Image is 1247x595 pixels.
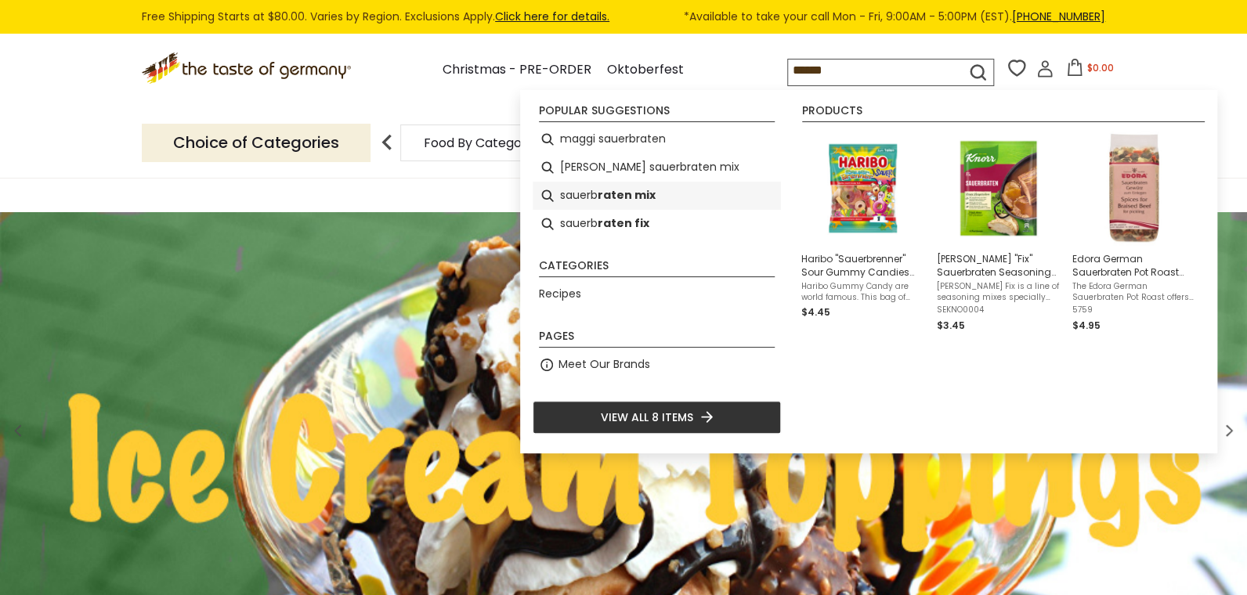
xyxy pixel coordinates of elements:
li: Recipes [533,280,781,308]
span: 5759 [1072,305,1195,316]
span: [PERSON_NAME] "Fix" Sauerbraten Seasoning Mix, 1 oz [937,252,1060,279]
span: *Available to take your call Mon - Fri, 9:00AM - 5:00PM (EST). [684,8,1105,26]
li: Popular suggestions [539,105,775,122]
li: Knorr "Fix" Sauerbraten Seasoning Mix, 1 oz [931,125,1066,340]
li: Meet Our Brands [533,351,781,379]
a: [PHONE_NUMBER] [1012,9,1105,24]
a: Edora German Sauerbraten Pot Roast SpicesEdora German Sauerbraten Pot Roast Spices - 1.75 oz.The ... [1072,132,1195,334]
li: Products [802,105,1205,122]
div: Free Shipping Starts at $80.00. Varies by Region. Exclusions Apply. [142,8,1105,26]
span: [PERSON_NAME] Fix is a line of seasoning mixes specially created to flavor specific dishes repres... [937,281,1060,303]
span: Haribo Gummy Candy are world famous. This bag of Haribo has an assortment of the most popular "Da... [801,281,924,303]
img: previous arrow [371,127,403,158]
span: View all 8 items [601,409,693,426]
b: raten fix [598,215,649,233]
li: knorr sauerbraten mix [533,153,781,182]
a: Meet Our Brands [558,355,650,373]
b: raten mix [598,186,656,204]
a: Click here for details. [495,9,609,24]
li: sauerbraten mix [533,182,781,210]
a: Christmas - PRE-ORDER [442,59,591,81]
li: maggi sauerbraten [533,125,781,153]
span: $0.00 [1086,61,1113,74]
span: SEKNO0004 [937,305,1060,316]
button: $0.00 [1057,59,1123,82]
span: Haribo "Sauerbrenner" Sour Gummy Candies 160g [801,252,924,279]
a: Food By Category [424,137,534,149]
img: Haribo Sauer Brenner [806,132,920,245]
span: Edora German Sauerbraten Pot Roast Spices - 1.75 oz. [1072,252,1195,279]
span: $4.95 [1072,319,1101,332]
a: [PERSON_NAME] "Fix" Sauerbraten Seasoning Mix, 1 oz[PERSON_NAME] Fix is a line of seasoning mixes... [937,132,1060,334]
a: Oktoberfest [606,59,683,81]
span: $4.45 [801,305,830,319]
li: Edora German Sauerbraten Pot Roast Spices - 1.75 oz. [1066,125,1202,340]
li: Pages [539,330,775,348]
a: Haribo Sauer BrennerHaribo "Sauerbrenner" Sour Gummy Candies 160gHaribo Gummy Candy are world fam... [801,132,924,334]
li: Categories [539,260,775,277]
p: Choice of Categories [142,124,370,162]
li: Haribo "Sauerbrenner" Sour Gummy Candies 160g [795,125,931,340]
img: Edora German Sauerbraten Pot Roast Spices [1077,132,1191,245]
span: $3.45 [937,319,965,332]
span: The Edora German Sauerbraten Pot Roast offers a humble yet hearty dining experience. This traditi... [1072,281,1195,303]
li: sauerbraten fix [533,210,781,238]
a: Recipes [539,285,581,303]
div: Instant Search Results [520,90,1217,453]
li: View all 8 items [533,401,781,434]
